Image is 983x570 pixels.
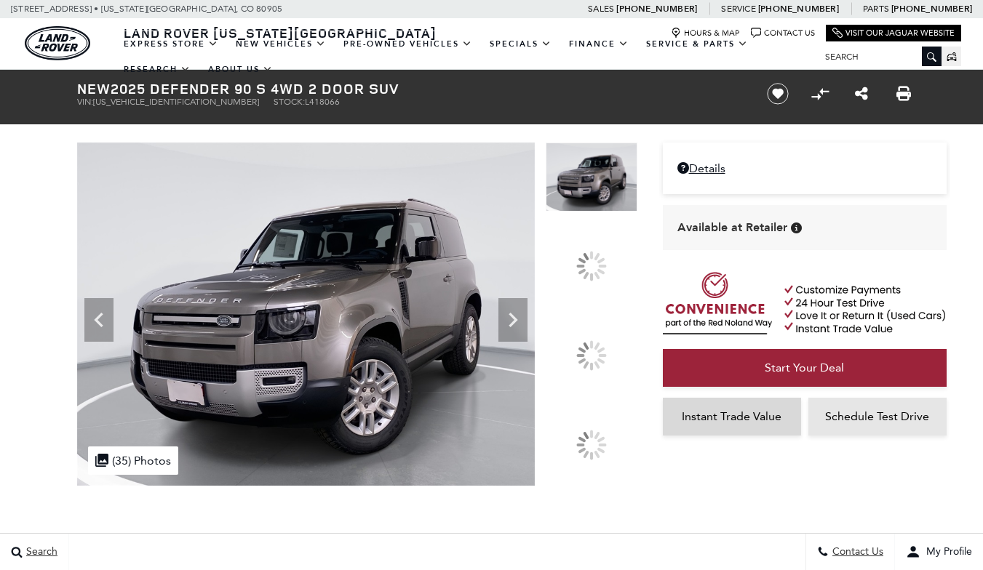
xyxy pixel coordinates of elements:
span: L418066 [305,97,340,107]
h1: 2025 Defender 90 S 4WD 2 Door SUV [77,81,743,97]
span: My Profile [920,546,972,558]
span: Sales [588,4,614,14]
span: VIN: [77,97,93,107]
a: Hours & Map [671,28,740,39]
a: EXPRESS STORE [115,31,227,57]
span: Search [23,546,57,558]
span: Start Your Deal [765,361,844,374]
a: Specials [481,31,560,57]
a: Pre-Owned Vehicles [335,31,481,57]
a: Share this New 2025 Defender 90 S 4WD 2 Door SUV [855,85,868,103]
div: Vehicle is in stock and ready for immediate delivery. Due to demand, availability is subject to c... [791,222,802,233]
button: user-profile-menu [895,534,983,570]
span: Schedule Test Drive [825,409,929,423]
a: Print this New 2025 Defender 90 S 4WD 2 Door SUV [896,85,911,103]
span: Service [721,4,755,14]
a: New Vehicles [227,31,335,57]
button: Compare vehicle [809,83,831,105]
img: New 2025 Silicon Silver Land Rover S image 1 [546,142,637,212]
span: Land Rover [US_STATE][GEOGRAPHIC_DATA] [124,24,437,41]
a: Visit Our Jaguar Website [832,28,955,39]
a: [STREET_ADDRESS] • [US_STATE][GEOGRAPHIC_DATA], CO 80905 [11,4,282,14]
input: Search [814,48,942,65]
a: [PHONE_NUMBER] [891,3,972,15]
a: Details [677,161,932,175]
a: [PHONE_NUMBER] [616,3,697,15]
span: Available at Retailer [677,220,787,236]
a: land-rover [25,26,90,60]
a: Start Your Deal [663,349,947,387]
a: Schedule Test Drive [808,398,947,435]
span: [US_VEHICLE_IDENTIFICATION_NUMBER] [93,97,259,107]
a: About Us [199,57,282,82]
button: Save vehicle [762,82,794,105]
span: Parts [863,4,889,14]
nav: Main Navigation [115,31,814,82]
span: Contact Us [829,546,883,558]
div: (35) Photos [88,446,178,475]
a: Contact Us [751,28,815,39]
a: [PHONE_NUMBER] [758,3,839,15]
img: New 2025 Silicon Silver Land Rover S image 1 [77,142,535,486]
a: Land Rover [US_STATE][GEOGRAPHIC_DATA] [115,24,445,41]
a: Finance [560,31,637,57]
a: Research [115,57,199,82]
a: Service & Parts [637,31,757,57]
span: Instant Trade Value [682,409,781,423]
a: Instant Trade Value [663,398,801,435]
img: Land Rover [25,26,90,60]
strong: New [77,79,111,98]
span: Stock: [274,97,305,107]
